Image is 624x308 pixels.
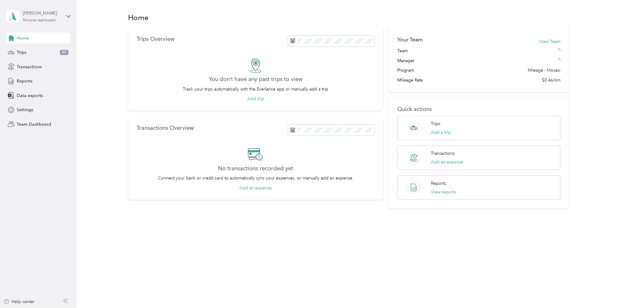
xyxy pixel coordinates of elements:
p: Trips Overview [137,36,175,42]
h2: No transactions recorded yet [218,165,293,172]
span: $0.46/km [542,77,560,83]
span: Program [397,67,414,74]
p: Transactions Overview [137,125,194,131]
span: Team [397,48,408,54]
p: Track your trips automatically with the Everlance app or manually add a trip [183,86,328,92]
span: Mileage - Mosaic [528,67,560,74]
span: Transactions [17,64,42,70]
span: Manager [397,57,415,64]
span: Team Dashboard [17,121,51,128]
button: Add a trip [431,129,451,136]
h2: You don’t have any past trips to view [209,76,302,82]
span: Mileage Rate [397,77,423,83]
iframe: Everlance-gr Chat Button Frame [589,273,624,308]
button: Add an expense [431,159,463,165]
p: Transactions [431,150,455,157]
span: Reports [17,78,32,84]
button: View reports [431,189,456,195]
button: Add trip [247,95,264,102]
h2: Your Team [397,36,423,44]
p: Reports [431,180,446,187]
button: View Team [539,38,560,45]
p: Connect your bank or credit card to automatically sync your expenses, or manually add an expense. [158,175,353,181]
button: Add an expense [239,185,272,191]
span: Trips [17,49,26,56]
div: [PERSON_NAME] [23,10,61,16]
h1: Home [128,14,149,21]
button: Help center [3,298,35,305]
span: Settings [17,107,33,113]
span: 80 [60,50,68,55]
span: Home [17,35,29,41]
span: Data exports [17,92,43,99]
div: Personal dashboard [23,19,56,22]
p: Trips [431,120,440,127]
p: Quick actions [397,106,561,112]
